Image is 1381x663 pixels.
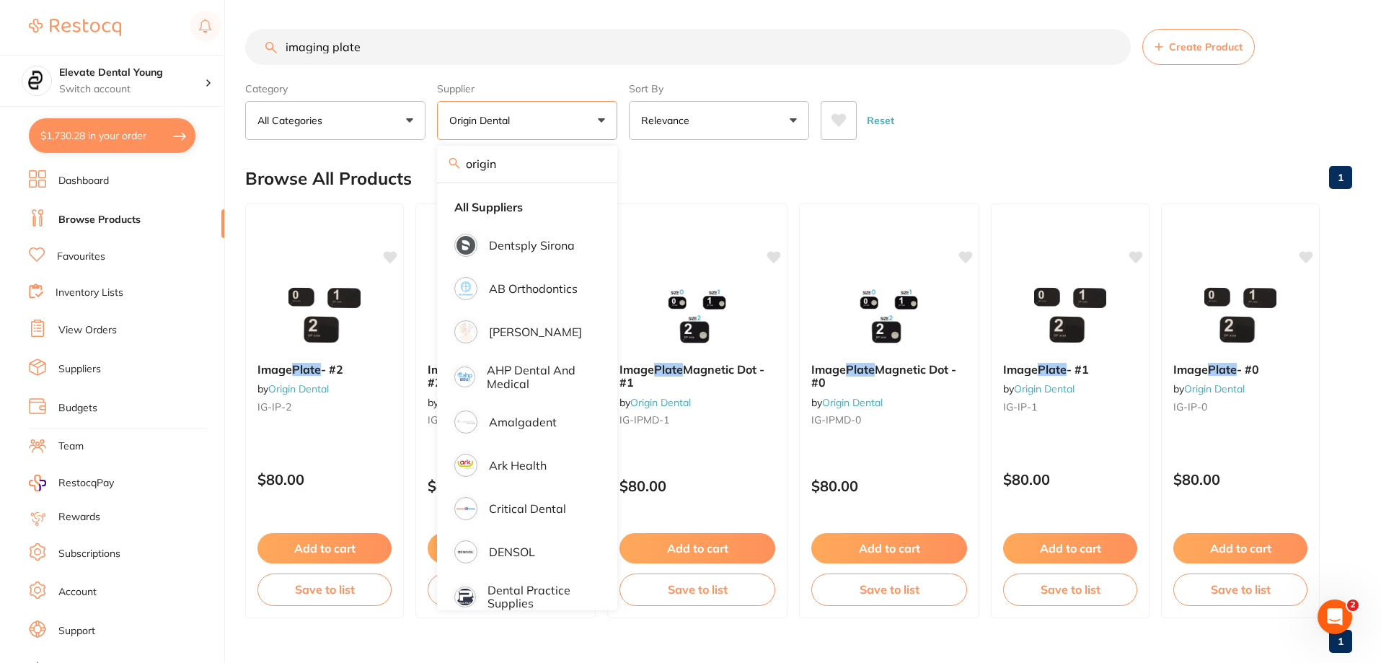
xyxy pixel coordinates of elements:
button: Save to list [257,574,392,605]
a: Browse Products [58,213,141,227]
a: Origin Dental [630,396,691,409]
img: DENSOL [456,543,475,561]
span: IG-IP-1 [1003,400,1037,413]
b: Image Plate - #1 [1003,363,1137,376]
p: All Categories [257,113,328,128]
button: Save to list [811,574,967,605]
p: Switch account [59,82,205,97]
iframe: Intercom live chat [1318,600,1352,634]
a: Origin Dental [268,382,329,395]
p: $80.00 [1173,471,1307,488]
p: $80.00 [619,478,775,494]
span: IG-IPMD-2 [428,413,477,426]
img: AHP Dental and Medical [456,369,473,385]
span: by [257,382,329,395]
p: Ark Health [489,459,547,472]
p: Dentsply Sirona [489,239,575,252]
a: Origin Dental [1014,382,1075,395]
span: Image [619,362,654,377]
h2: Browse All Products [245,169,412,189]
a: Suppliers [58,362,101,377]
b: Image Plate Magnetic Dot - #0 [811,363,967,390]
span: - #1 [1067,362,1089,377]
span: Image [811,362,846,377]
a: Restocq Logo [29,11,121,44]
p: Dental Practice Supplies [487,584,591,610]
a: 1 [1329,627,1352,656]
button: Add to cart [428,533,583,563]
span: IG-IPMD-1 [619,413,669,426]
p: $80.00 [1003,471,1137,488]
span: Magnetic Dot - #0 [811,362,956,390]
p: Relevance [641,113,695,128]
input: Search Products [245,29,1131,65]
a: Origin Dental [1184,382,1245,395]
button: Save to list [428,574,583,605]
span: Image [428,362,462,377]
p: Critical Dental [489,502,566,515]
button: Add to cart [1173,533,1307,563]
button: Reset [862,101,899,140]
img: Ark Health [456,456,475,475]
p: AHP Dental and Medical [487,364,591,390]
span: 2 [1347,600,1359,611]
p: AB Orthodontics [489,282,578,295]
button: Save to list [1173,574,1307,605]
input: Search supplier [437,146,617,182]
a: Subscriptions [58,547,120,561]
span: Image [257,362,292,377]
label: Supplier [437,82,617,95]
span: RestocqPay [58,476,114,491]
span: by [1173,382,1245,395]
span: IG-IPMD-0 [811,413,861,426]
b: Image Plate Magnetic Dot - #2 [428,363,583,390]
span: - #2 [321,362,343,377]
p: $80.00 [811,478,967,494]
b: Image Plate Magnetic Dot - #1 [619,363,775,390]
img: Dental Practice Supplies [456,589,474,606]
img: Image Plate Magnetic Dot - #0 [842,279,936,351]
span: Image [1173,362,1208,377]
button: Add to cart [1003,533,1137,563]
button: $1,730.28 in your order [29,118,195,153]
a: Budgets [58,401,97,416]
p: $80.00 [257,471,392,488]
label: Category [245,82,425,95]
a: Dashboard [58,174,109,188]
p: Origin Dental [449,113,516,128]
a: RestocqPay [29,475,114,491]
button: Relevance [629,101,809,140]
span: by [619,396,691,409]
img: Image Plate - #2 [278,279,371,351]
em: Plate [292,362,321,377]
a: 1 [1329,163,1352,192]
a: Origin Dental [822,396,883,409]
em: Plate [846,362,875,377]
img: RestocqPay [29,475,46,491]
span: IG-IP-0 [1173,400,1207,413]
button: Create Product [1142,29,1255,65]
b: Image Plate - #2 [257,363,392,376]
span: - #0 [1237,362,1259,377]
p: [PERSON_NAME] [489,325,582,338]
img: Critical Dental [456,499,475,518]
a: Support [58,624,95,638]
img: Image Plate - #0 [1194,279,1287,351]
img: AB Orthodontics [456,279,475,298]
b: Image Plate - #0 [1173,363,1307,376]
label: Sort By [629,82,809,95]
button: Add to cart [811,533,967,563]
img: Dentsply Sirona [456,236,475,255]
a: View Orders [58,323,117,338]
em: Plate [1208,362,1237,377]
span: by [811,396,883,409]
span: by [1003,382,1075,395]
a: Account [58,585,97,600]
span: by [428,396,499,409]
em: Plate [654,362,683,377]
img: Image Plate - #1 [1023,279,1117,351]
h4: Elevate Dental Young [59,66,205,80]
span: IG-IP-2 [257,400,291,413]
span: Image [1003,362,1038,377]
em: Plate [1038,362,1067,377]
